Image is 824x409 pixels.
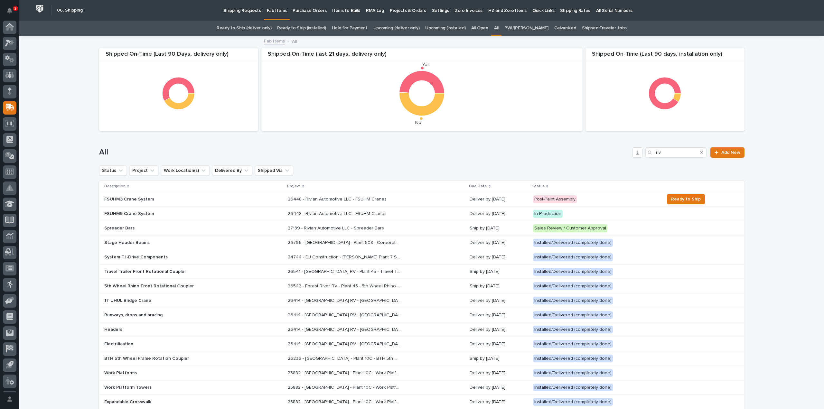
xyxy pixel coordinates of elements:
[470,284,528,289] p: Ship by [DATE]
[99,279,744,293] tr: 5th Wheel Rhino Front Rotational Coupler26542 - Forest River RV - Plant 45 - 5th Wheel Rhino Fron...
[104,269,217,274] p: Travel Trailer Front Rotational Coupler
[277,21,326,36] a: Ready to Ship (installed)
[99,395,744,409] tr: Expandable Crosswalk25882 - [GEOGRAPHIC_DATA] - Plant 10C - Work Platforms 125882 - [GEOGRAPHIC_D...
[99,236,744,250] tr: Stage Header Beams26796 - [GEOGRAPHIC_DATA] - Plant 508 - Corporate Standards Building Stage Head...
[104,226,217,231] p: Spreader Bars
[532,183,545,190] p: Status
[99,380,744,395] tr: Work Platform Towers25882 - [GEOGRAPHIC_DATA] - Plant 10C - Work Platforms 125882 - [GEOGRAPHIC_D...
[470,399,528,405] p: Deliver by [DATE]
[104,385,217,390] p: Work Platform Towers
[99,192,744,207] tr: FSUHM3 Crane System26448 - Rivian Automotive LLC - FSUHM Cranes26448 - Rivian Automotive LLC - FS...
[99,308,744,322] tr: Runways, drops and bracing26414 - [GEOGRAPHIC_DATA] RV - [GEOGRAPHIC_DATA] 45 - Rear Door 1-Ton U...
[469,183,487,190] p: Due Date
[645,147,707,158] input: Search
[470,197,528,202] p: Deliver by [DATE]
[671,195,701,203] span: Ready to Ship
[470,370,528,376] p: Deliver by [DATE]
[99,351,744,366] tr: BTH 5th Wheel Frame Rotation Coupler26236 - [GEOGRAPHIC_DATA] - Plant 10C - BTH 5th Wheel Custom ...
[288,369,402,376] p: 25882 - [GEOGRAPHIC_DATA] - Plant 10C - Work Platforms 1
[212,165,252,176] button: Delivered By
[104,312,217,318] p: Runways, drops and bracing
[425,21,465,36] a: Upcoming (installed)
[470,312,528,318] p: Deliver by [DATE]
[104,183,126,190] p: Description
[129,165,158,176] button: Project
[104,240,217,246] p: Stage Header Beams
[470,211,528,217] p: Deliver by [DATE]
[104,327,217,332] p: Headers
[288,239,402,246] p: 26796 - Forest River RV - Plant 508 - Corporate Standards Building Stage Headers Installation
[710,147,744,158] a: Add New
[99,221,744,236] tr: Spreader Bars27139 - Rivian Automotive LLC - Spreader Bars27139 - Rivian Automotive LLC - Spreade...
[288,282,402,289] p: 26542 - Forest River RV - Plant 45 - 5th Wheel Rhino Front Rotational Coupler
[470,356,528,361] p: Ship by [DATE]
[533,384,613,392] div: Installed/Delivered (completely done)
[422,62,430,67] text: Yes
[104,399,217,405] p: Expandable Crosswalk
[533,224,607,232] div: Sales Review / Customer Approval
[104,298,217,303] p: 1T UHUL Bridge Crane
[8,8,16,18] div: Notifications3
[287,183,301,190] p: Project
[288,311,402,318] p: 26414 - Forest River RV - Forest River Plant 45 - Rear Door 1-Ton UH Ultralite Bridge Crane
[264,37,285,44] a: Fab Items
[104,211,217,217] p: FSUHM5 Crane System
[288,210,388,217] p: 26448 - Rivian Automotive LLC - FSUHM Cranes
[288,384,402,390] p: 25882 - [GEOGRAPHIC_DATA] - Plant 10C - Work Platforms 1
[585,51,744,61] div: Shipped On-Time (Last 90 days, installation only)
[533,297,613,305] div: Installed/Delivered (completely done)
[533,195,577,203] div: Post-Paint Assembly
[494,21,499,36] a: All
[288,355,402,361] p: 26236 - Forest River RV - Plant 10C - BTH 5th Wheel Custom Frame Rotator
[582,21,627,36] a: Shipped Traveler Jobs
[104,255,217,260] p: System F I-Drive Components
[14,6,16,11] p: 3
[288,398,402,405] p: 25882 - [GEOGRAPHIC_DATA] - Plant 10C - Work Platforms 1
[533,369,613,377] div: Installed/Delivered (completely done)
[99,207,744,221] tr: FSUHM5 Crane System26448 - Rivian Automotive LLC - FSUHM Cranes26448 - Rivian Automotive LLC - FS...
[533,239,613,247] div: Installed/Delivered (completely done)
[554,21,576,36] a: Galvanized
[57,8,83,13] h2: 06. Shipping
[415,120,421,125] text: No
[99,250,744,265] tr: System F I-Drive Components24744 - DJ Construction - [PERSON_NAME] Plant 7 Setup24744 - DJ Constr...
[99,148,630,157] h1: All
[34,3,46,15] img: Workspace Logo
[99,337,744,351] tr: Electrification26414 - [GEOGRAPHIC_DATA] RV - [GEOGRAPHIC_DATA] 45 - Rear Door 1-Ton UH Ultralite...
[99,165,127,176] button: Status
[3,4,16,17] button: Notifications
[99,51,258,61] div: Shipped On-Time (Last 90 Days, delivery only)
[332,21,368,36] a: Hold for Payment
[373,21,420,36] a: Upcoming (deliver only)
[533,282,613,290] div: Installed/Delivered (completely done)
[470,341,528,347] p: Deliver by [DATE]
[104,370,217,376] p: Work Platforms
[667,194,705,204] button: Ready to Ship
[533,311,613,319] div: Installed/Delivered (completely done)
[288,224,385,231] p: 27139 - Rivian Automotive LLC - Spreader Bars
[470,385,528,390] p: Deliver by [DATE]
[261,51,583,61] div: Shipped On-Time (last 21 days, delivery only)
[470,240,528,246] p: Deliver by [DATE]
[288,268,402,274] p: 26541 - Forest River RV - Plant 45 - Travel Trailer Front Rotational Coupler
[504,21,548,36] a: PWI/[PERSON_NAME]
[533,253,613,261] div: Installed/Delivered (completely done)
[470,226,528,231] p: Ship by [DATE]
[104,197,217,202] p: FSUHM3 Crane System
[533,398,613,406] div: Installed/Delivered (completely done)
[533,355,613,363] div: Installed/Delivered (completely done)
[99,322,744,337] tr: Headers26414 - [GEOGRAPHIC_DATA] RV - [GEOGRAPHIC_DATA] 45 - Rear Door 1-Ton UH Ultralite Bridge ...
[288,195,388,202] p: 26448 - Rivian Automotive LLC - FSUHM Cranes
[104,284,217,289] p: 5th Wheel Rhino Front Rotational Coupler
[470,269,528,274] p: Ship by [DATE]
[288,253,402,260] p: 24744 - DJ Construction - [PERSON_NAME] Plant 7 Setup
[471,21,488,36] a: All Open
[99,265,744,279] tr: Travel Trailer Front Rotational Coupler26541 - [GEOGRAPHIC_DATA] RV - Plant 45 - Travel Trailer F...
[721,150,740,155] span: Add New
[161,165,210,176] button: Work Location(s)
[255,165,293,176] button: Shipped Via
[292,37,297,44] p: All
[288,340,402,347] p: 26414 - Forest River RV - Forest River Plant 45 - Rear Door 1-Ton UH Ultralite Bridge Crane
[533,326,613,334] div: Installed/Delivered (completely done)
